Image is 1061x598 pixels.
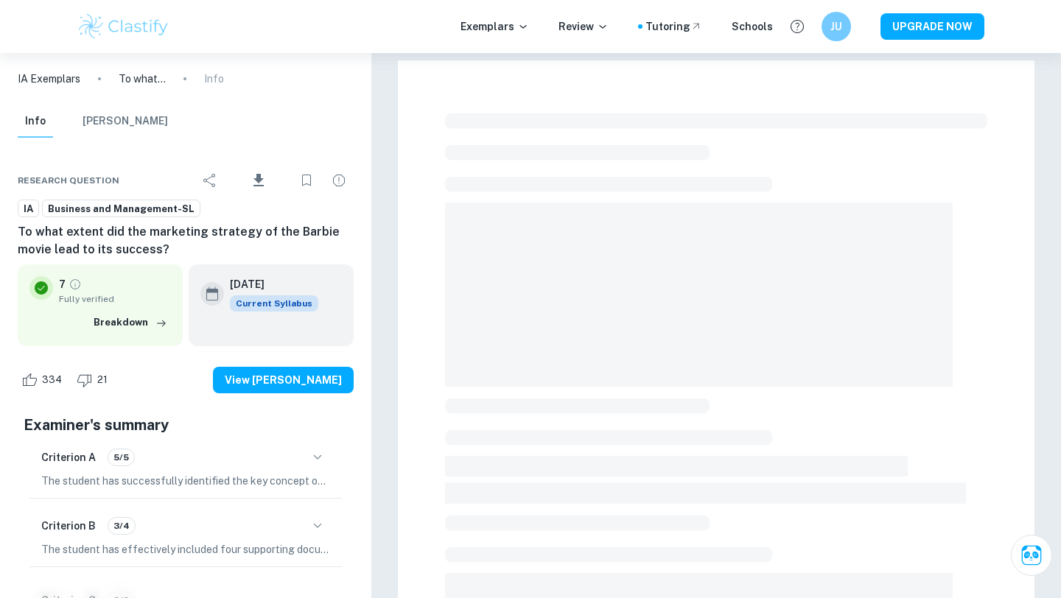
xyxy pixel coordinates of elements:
a: Business and Management-SL [42,200,200,218]
p: The student has effectively included four supporting documents, meeting the requirement of includ... [41,541,330,557]
a: Schools [732,18,773,35]
p: Review [558,18,609,35]
a: Grade fully verified [69,278,82,291]
span: 334 [34,373,70,387]
a: IA Exemplars [18,71,80,87]
button: JU [822,12,851,41]
h6: To what extent did the marketing strategy of the Barbie movie lead to its success? [18,223,354,258]
h6: [DATE] [230,276,307,292]
button: Breakdown [90,312,171,334]
span: 5/5 [108,451,134,464]
h6: JU [828,18,845,35]
p: 7 [59,276,66,292]
button: [PERSON_NAME] [83,105,168,138]
h6: Criterion B [41,518,96,534]
h6: Criterion A [41,449,96,465]
a: Tutoring [645,18,702,35]
img: Clastify logo [77,12,170,41]
div: This exemplar is based on the current syllabus. Feel free to refer to it for inspiration/ideas wh... [230,295,318,312]
span: Current Syllabus [230,295,318,312]
a: IA [18,200,39,218]
p: To what extent did the marketing strategy of the Barbie movie lead to its success? [119,71,166,87]
button: Help and Feedback [785,14,810,39]
button: View [PERSON_NAME] [213,367,354,393]
p: The student has successfully identified the key concept of creativity and clearly indicated it on... [41,473,330,489]
div: Report issue [324,166,354,195]
span: IA [18,202,38,217]
span: Research question [18,174,119,187]
div: Share [195,166,225,195]
p: Exemplars [461,18,529,35]
span: Fully verified [59,292,171,306]
p: Info [204,71,224,87]
span: Business and Management-SL [43,202,200,217]
div: Bookmark [292,166,321,195]
span: 3/4 [108,519,135,532]
button: Ask Clai [1011,535,1052,576]
div: Dislike [73,368,116,392]
div: Download [228,161,289,200]
button: Info [18,105,53,138]
div: Like [18,368,70,392]
span: 21 [89,373,116,387]
h5: Examiner's summary [24,414,348,436]
button: UPGRADE NOW [880,13,984,40]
